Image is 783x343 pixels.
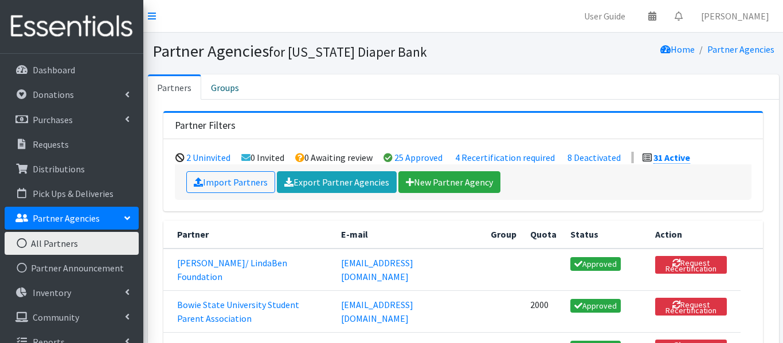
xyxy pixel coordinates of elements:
[277,171,397,193] a: Export Partner Agencies
[575,5,635,27] a: User Guide
[484,220,523,249] th: Group
[5,7,139,46] img: HumanEssentials
[33,114,73,125] p: Purchases
[33,188,113,199] p: Pick Ups & Deliveries
[5,207,139,230] a: Partner Agencies
[186,171,275,193] a: Import Partners
[33,163,85,175] p: Distributions
[33,212,100,224] p: Partner Agencies
[148,74,201,100] a: Partners
[5,257,139,279] a: Partner Announcement
[523,290,563,332] td: 2000
[455,152,555,163] a: 4 Recertification required
[33,64,75,76] p: Dashboard
[5,108,139,131] a: Purchases
[341,299,413,324] a: [EMAIL_ADDRESS][DOMAIN_NAME]
[523,220,563,249] th: Quota
[177,257,287,282] a: [PERSON_NAME]/ LindaBen Foundation
[5,306,139,329] a: Community
[5,182,139,205] a: Pick Ups & Deliveries
[175,120,236,132] h3: Partner Filters
[648,220,741,249] th: Action
[563,220,649,249] th: Status
[567,152,621,163] a: 8 Deactivated
[707,44,774,55] a: Partner Agencies
[692,5,778,27] a: [PERSON_NAME]
[570,299,621,313] a: Approved
[660,44,695,55] a: Home
[394,152,443,163] a: 25 Approved
[341,257,413,282] a: [EMAIL_ADDRESS][DOMAIN_NAME]
[334,220,484,249] th: E-mail
[5,157,139,180] a: Distributions
[241,152,284,163] li: 0 Invited
[295,152,373,163] li: 0 Awaiting review
[655,298,727,316] button: Request Recertification
[177,299,299,324] a: Bowie State University Student Parent Association
[570,257,621,271] a: Approved
[186,152,230,163] a: 2 Uninvited
[163,220,334,249] th: Partner
[5,281,139,304] a: Inventory
[33,312,79,323] p: Community
[201,74,249,100] a: Groups
[655,256,727,274] button: Request Recertification
[33,287,71,298] p: Inventory
[152,41,459,61] h1: Partner Agencies
[5,58,139,81] a: Dashboard
[653,152,690,164] a: 31 Active
[33,139,69,150] p: Requests
[398,171,500,193] a: New Partner Agency
[269,44,427,60] small: for [US_STATE] Diaper Bank
[5,232,139,255] a: All Partners
[33,89,74,100] p: Donations
[5,83,139,106] a: Donations
[5,133,139,156] a: Requests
